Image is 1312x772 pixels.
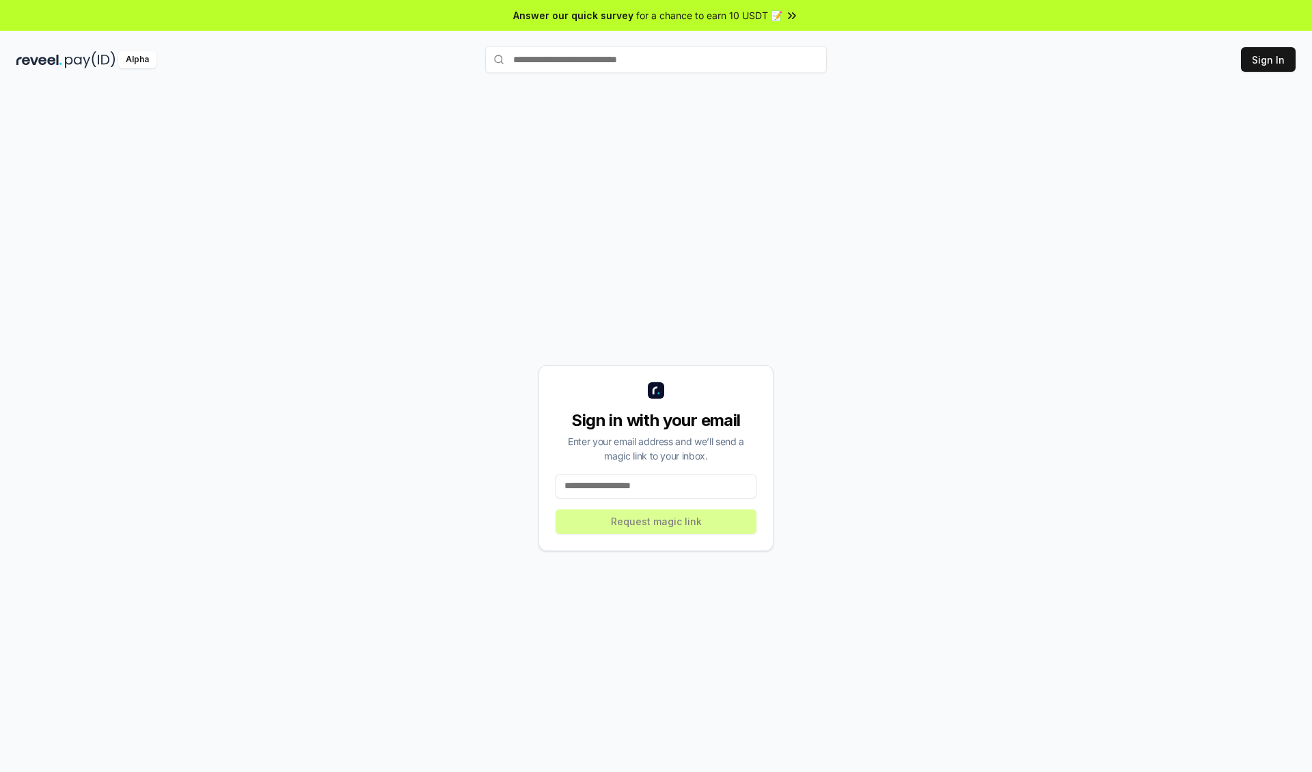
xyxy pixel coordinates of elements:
img: logo_small [648,382,664,399]
span: for a chance to earn 10 USDT 📝 [636,8,782,23]
button: Sign In [1241,47,1296,72]
div: Alpha [118,51,156,68]
div: Sign in with your email [556,410,756,431]
div: Enter your email address and we’ll send a magic link to your inbox. [556,434,756,463]
img: reveel_dark [16,51,62,68]
span: Answer our quick survey [513,8,633,23]
img: pay_id [65,51,115,68]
